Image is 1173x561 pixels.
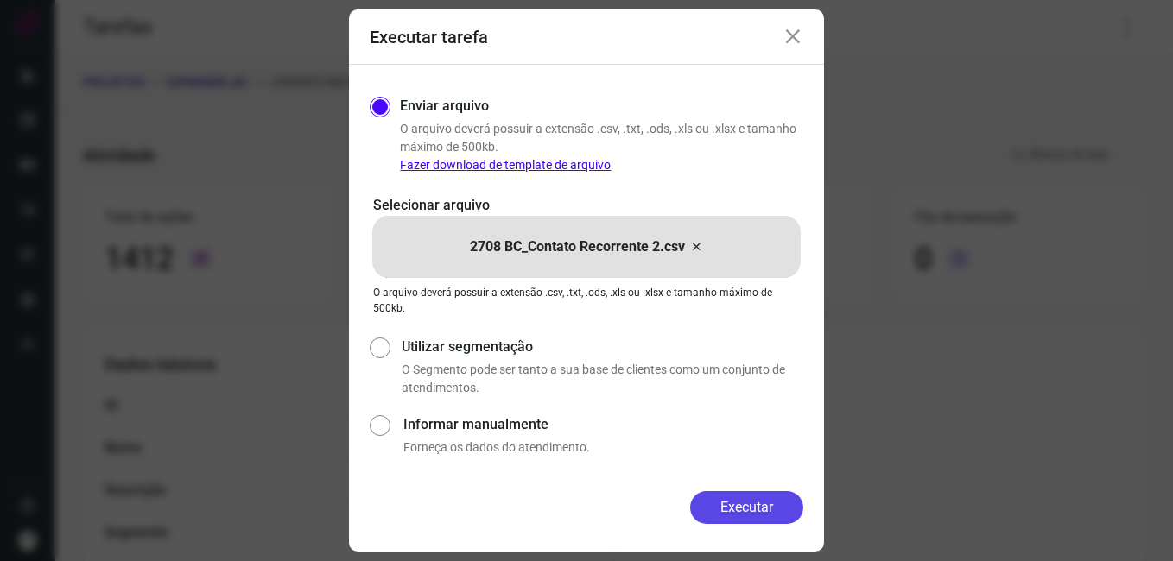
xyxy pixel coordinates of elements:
p: Selecionar arquivo [373,195,800,216]
p: 2708 BC_Contato Recorrente 2.csv [470,236,685,257]
label: Informar manualmente [403,414,803,435]
p: O arquivo deverá possuir a extensão .csv, .txt, .ods, .xls ou .xlsx e tamanho máximo de 500kb. [373,285,800,316]
button: Executar [690,491,803,524]
p: O arquivo deverá possuir a extensão .csv, .txt, .ods, .xls ou .xlsx e tamanho máximo de 500kb. [400,120,803,174]
label: Enviar arquivo [400,96,489,117]
label: Utilizar segmentação [402,337,803,357]
h3: Executar tarefa [370,27,488,47]
p: O Segmento pode ser tanto a sua base de clientes como um conjunto de atendimentos. [402,361,803,397]
p: Forneça os dados do atendimento. [403,438,803,457]
a: Fazer download de template de arquivo [400,158,611,172]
